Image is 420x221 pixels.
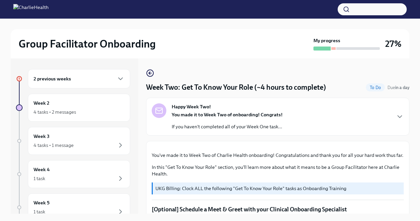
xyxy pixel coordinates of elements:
div: 2 previous weeks [28,69,130,88]
h4: Week Two: Get To Know Your Role (~4 hours to complete) [146,82,326,92]
div: 4 tasks • 1 message [34,142,74,149]
h6: Week 5 [34,199,49,206]
p: If you haven't completed all of your Week One task... [172,123,283,130]
h6: Week 4 [34,166,50,173]
p: UKG Billing: Clock ALL the following "Get To Know Your Role" tasks as Onboarding Training [155,185,401,192]
strong: in a day [395,85,409,90]
span: September 1st, 2025 09:00 [387,84,409,91]
a: Week 34 tasks • 1 message [16,127,130,155]
a: Week 24 tasks • 2 messages [16,94,130,122]
h6: Week 2 [34,99,49,107]
strong: My progress [313,37,340,44]
h6: Week 3 [34,133,49,140]
div: 4 tasks • 2 messages [34,109,76,115]
a: Week 41 task [16,160,130,188]
div: 1 task [34,175,45,182]
p: You've made it to Week Two of Charlie Health onboarding! Congratulations and thank you for all yo... [152,152,404,159]
h3: 27% [385,38,401,50]
img: CharlieHealth [13,4,48,15]
strong: You made it to Week Two of onboarding! Congrats! [172,112,283,118]
span: To Do [366,85,385,90]
p: [Optional] Schedule a Meet & Greet with your Clinical Onboarding Specialist [152,205,404,213]
span: Due [387,85,409,90]
div: 1 task [34,208,45,215]
p: In this "Get To Know Your Role" section, you'll learn more about what it means to be a Group Faci... [152,164,404,177]
strong: Happy Week Two! [172,103,211,110]
h2: Group Facilitator Onboarding [19,37,156,51]
h6: 2 previous weeks [34,75,71,82]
